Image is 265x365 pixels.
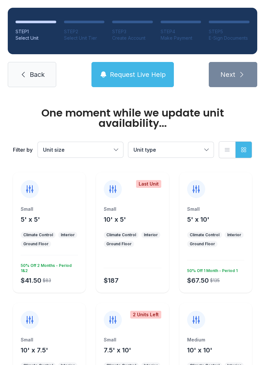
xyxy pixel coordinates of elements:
span: Next [220,70,235,79]
div: $83 [43,277,51,284]
div: Climate Control [23,232,53,238]
button: 10' x 5' [104,215,126,224]
span: 7.5' x 10' [104,346,131,354]
div: Climate Control [190,232,219,238]
div: Ground Floor [106,241,132,247]
span: 10' x 10' [187,346,212,354]
div: STEP 5 [209,28,249,35]
div: $67.50 [187,276,209,285]
div: Interior [227,232,241,238]
span: Unit size [43,147,65,153]
div: Small [187,206,244,212]
span: 5' x 10' [187,216,209,223]
div: Ground Floor [190,241,215,247]
span: Back [30,70,45,79]
div: $41.50 [21,276,41,285]
button: 10' x 10' [187,346,212,355]
div: $187 [104,276,119,285]
div: Filter by [13,146,33,154]
button: 5' x 5' [21,215,40,224]
div: 50% Off 2 Months - Period 1&2 [18,260,78,273]
div: 50% Off 1 Month - Period 1 [185,266,238,273]
span: 10' x 7.5' [21,346,48,354]
div: E-Sign Documents [209,35,249,41]
div: Create Account [112,35,153,41]
div: $135 [210,277,220,284]
button: 7.5' x 10' [104,346,131,355]
button: Unit size [38,142,123,157]
div: Select Unit Tier [64,35,105,41]
button: Unit type [128,142,214,157]
div: STEP 3 [112,28,153,35]
div: Interior [144,232,158,238]
div: One moment while we update unit availability... [13,108,252,128]
div: Climate Control [106,232,136,238]
div: Select Unit [16,35,56,41]
span: 5' x 5' [21,216,40,223]
div: Small [21,337,78,343]
span: Request Live Help [110,70,166,79]
span: Unit type [133,147,156,153]
div: Medium [187,337,244,343]
div: STEP 4 [161,28,201,35]
button: 10' x 7.5' [21,346,48,355]
div: Small [21,206,78,212]
div: Last Unit [136,180,161,188]
span: 10' x 5' [104,216,126,223]
div: STEP 1 [16,28,56,35]
button: 5' x 10' [187,215,209,224]
div: 2 Units Left [130,311,161,319]
div: Interior [61,232,75,238]
div: STEP 2 [64,28,105,35]
div: Ground Floor [23,241,48,247]
div: Small [104,206,161,212]
div: Make Payment [161,35,201,41]
div: Small [104,337,161,343]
